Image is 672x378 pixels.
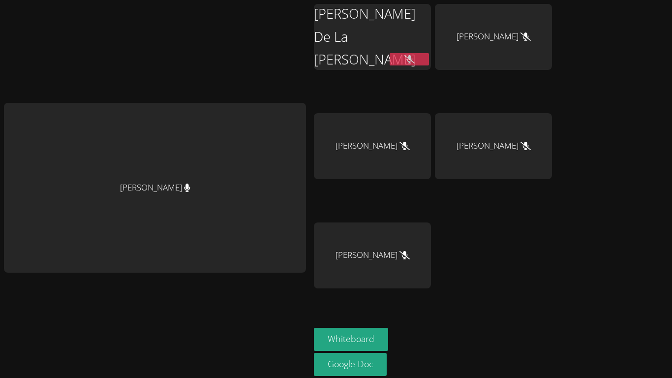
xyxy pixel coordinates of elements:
div: [PERSON_NAME] [314,113,431,179]
a: Google Doc [314,353,387,376]
div: [PERSON_NAME] De La [PERSON_NAME] [314,4,431,70]
div: [PERSON_NAME] [314,222,431,288]
button: Whiteboard [314,328,388,351]
div: [PERSON_NAME] [435,113,552,179]
div: [PERSON_NAME] [4,103,306,273]
div: [PERSON_NAME] [435,4,552,70]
